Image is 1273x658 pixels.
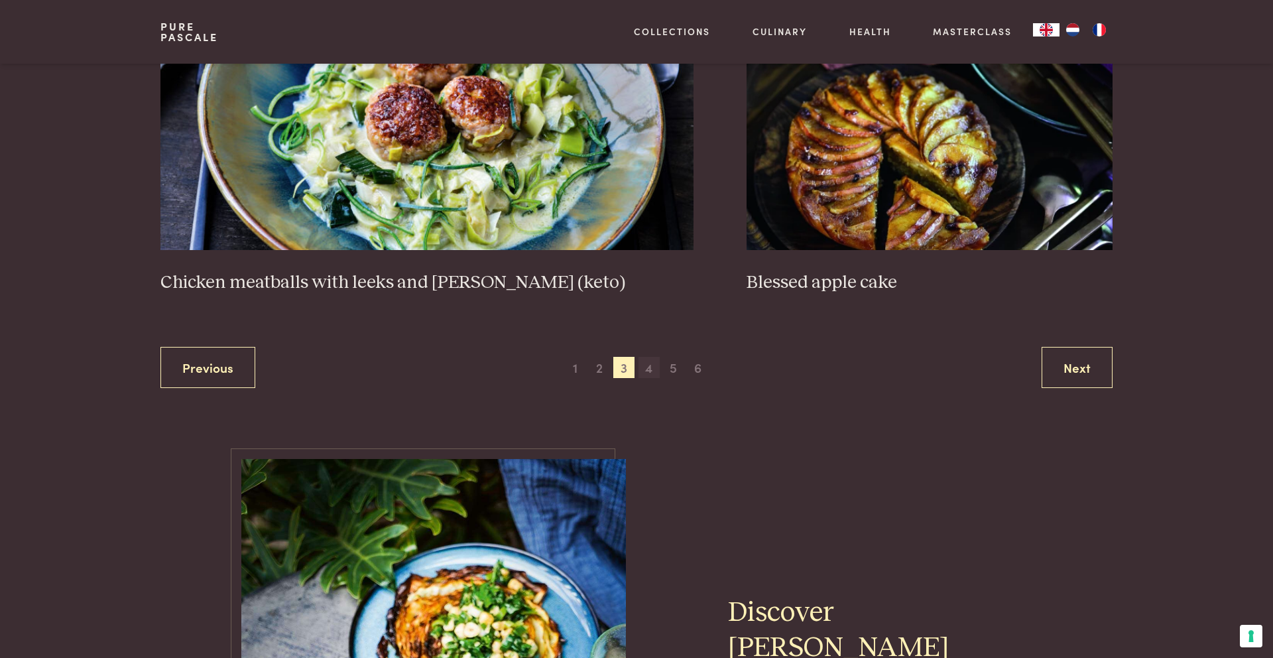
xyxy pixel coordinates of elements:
a: Masterclass [933,25,1012,38]
button: Your consent preferences for tracking technologies [1240,625,1262,647]
a: NL [1060,23,1086,36]
a: FR [1086,23,1113,36]
a: PurePascale [160,21,218,42]
h3: Chicken meatballs with leeks and [PERSON_NAME] (keto) [160,271,694,295]
ul: Language list [1060,23,1113,36]
a: Next [1042,347,1113,389]
a: Health [849,25,891,38]
h3: Blessed apple cake [747,271,1113,295]
div: Language [1033,23,1060,36]
span: 2 [589,357,610,378]
aside: Language selected: English [1033,23,1113,36]
a: EN [1033,23,1060,36]
span: 6 [688,357,709,378]
a: Culinary [753,25,807,38]
span: 4 [638,357,660,378]
a: Collections [634,25,710,38]
span: 5 [663,357,684,378]
a: Previous [160,347,255,389]
span: 1 [564,357,585,378]
span: 3 [613,357,635,378]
